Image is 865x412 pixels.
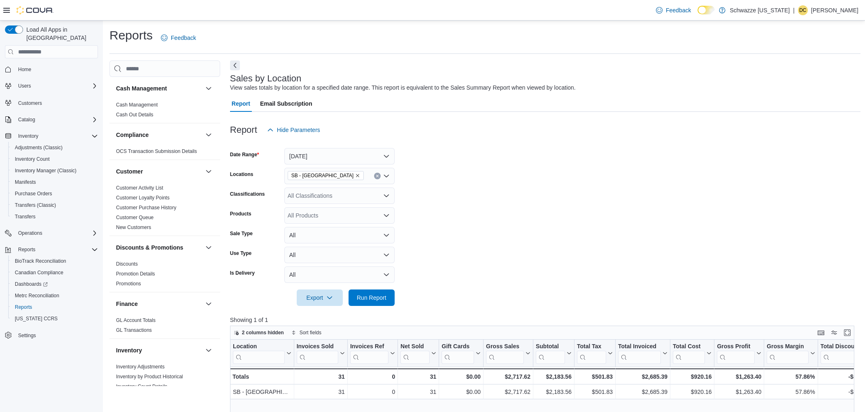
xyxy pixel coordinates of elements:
button: Invoices Ref [350,343,395,364]
h3: Finance [116,300,138,308]
span: Settings [15,330,98,340]
button: Cash Management [116,84,202,93]
span: Customer Loyalty Points [116,194,170,201]
span: Dashboards [15,281,48,287]
div: Gross Profit [717,343,755,351]
span: Customer Purchase History [116,204,177,211]
button: Users [2,80,101,92]
button: Gross Sales [486,343,530,364]
span: Cash Management [116,102,158,108]
a: Dashboards [12,279,51,289]
span: Home [15,64,98,74]
button: Reports [8,301,101,313]
span: Washington CCRS [12,314,98,324]
label: Locations [230,171,253,178]
span: GL Transactions [116,327,152,333]
button: All [284,247,395,263]
p: | [793,5,795,15]
h3: Customer [116,167,143,176]
button: Gross Margin [767,343,815,364]
button: Subtotal [536,343,572,364]
a: Promotion Details [116,271,155,277]
a: BioTrack Reconciliation [12,256,70,266]
span: Operations [18,230,42,236]
a: Manifests [12,177,39,187]
span: Customer Activity List [116,185,163,191]
label: Products [230,211,251,217]
button: Sort fields [288,328,325,338]
div: 57.86% [767,387,815,397]
div: Total Discount [820,343,864,364]
div: Gross Sales [486,343,524,351]
button: Export [297,289,343,306]
button: Catalog [2,114,101,125]
button: Enter fullscreen [842,328,852,338]
div: $2,183.56 [536,372,572,382]
div: Subtotal [536,343,565,364]
button: Adjustments (Classic) [8,142,101,153]
button: Keyboard shortcuts [816,328,826,338]
a: Home [15,65,35,74]
span: Inventory [18,133,38,139]
button: Inventory [2,130,101,142]
a: Inventory Adjustments [116,364,165,370]
span: 2 columns hidden [242,329,284,336]
input: Dark Mode [698,6,715,14]
h3: Cash Management [116,84,167,93]
span: Operations [15,228,98,238]
button: Home [2,63,101,75]
span: Hide Parameters [277,126,320,134]
a: Purchase Orders [12,189,56,199]
button: Cash Management [204,83,214,93]
a: Settings [15,331,39,340]
button: Finance [204,299,214,309]
div: 57.86% [767,372,815,382]
span: Inventory Count [12,154,98,164]
div: 31 [296,372,344,382]
div: $2,717.62 [486,387,530,397]
button: Gift Cards [442,343,481,364]
a: Customers [15,98,45,108]
div: 31 [400,372,436,382]
button: All [284,266,395,283]
a: Canadian Compliance [12,268,67,278]
button: Manifests [8,176,101,188]
span: Reports [18,246,35,253]
span: Reports [12,302,98,312]
a: [US_STATE] CCRS [12,314,61,324]
div: SB - [GEOGRAPHIC_DATA] [233,387,291,397]
div: $2,183.56 [536,387,572,397]
a: New Customers [116,225,151,230]
div: $2,685.39 [618,387,667,397]
div: Gift Card Sales [442,343,474,364]
span: Transfers (Classic) [12,200,98,210]
div: $0.00 [442,372,481,382]
span: Feedback [171,34,196,42]
div: 0 [350,372,395,382]
div: Net Sold [400,343,430,364]
span: Canadian Compliance [12,268,98,278]
a: Promotions [116,281,141,287]
button: Finance [116,300,202,308]
a: Reports [12,302,35,312]
span: Catalog [15,115,98,125]
button: Location [233,343,291,364]
span: Metrc Reconciliation [12,291,98,301]
label: Sale Type [230,230,253,237]
button: Metrc Reconciliation [8,290,101,301]
button: Display options [829,328,839,338]
button: [DATE] [284,148,395,164]
button: Next [230,60,240,70]
a: Metrc Reconciliation [12,291,63,301]
label: Is Delivery [230,270,255,276]
a: Inventory Manager (Classic) [12,166,80,176]
div: $0.00 [442,387,481,397]
button: Purchase Orders [8,188,101,199]
button: Total Tax [577,343,613,364]
button: Remove SB - Pueblo West from selection in this group [355,173,360,178]
div: Totals [233,372,291,382]
button: Inventory [204,345,214,355]
button: Inventory [116,346,202,354]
